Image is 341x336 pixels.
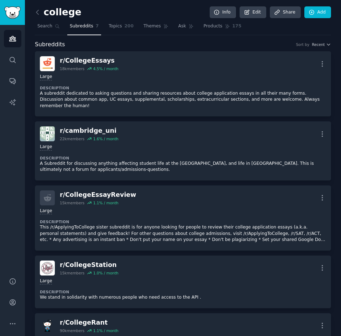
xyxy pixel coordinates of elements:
[240,6,266,19] a: Edit
[93,200,119,205] div: 1.1 % / month
[40,219,326,224] dt: Description
[40,56,55,71] img: CollegeEssays
[60,190,136,199] div: r/ CollegeEssayReview
[40,318,55,333] img: CollegeRant
[60,200,84,205] div: 15k members
[40,74,52,80] div: Large
[210,6,236,19] a: Info
[67,21,101,35] a: Subreddits7
[204,23,222,30] span: Products
[40,156,326,161] dt: Description
[296,42,309,47] div: Sort by
[40,278,52,285] div: Large
[40,126,55,141] img: cambridge_uni
[60,318,119,327] div: r/ CollegeRant
[60,56,119,65] div: r/ CollegeEssays
[35,51,331,116] a: CollegeEssaysr/CollegeEssays18kmembers4.5% / monthLargeDescriptionA subreddit dedicated to asking...
[304,6,331,19] a: Add
[201,21,244,35] a: Products175
[40,208,52,215] div: Large
[106,21,136,35] a: Topics200
[35,256,331,308] a: CollegeStationr/CollegeStation15kmembers1.0% / monthLargeDescriptionWe stand in solidarity with n...
[37,23,52,30] span: Search
[35,21,62,35] a: Search
[40,261,55,275] img: CollegeStation
[35,7,82,18] h2: college
[93,136,119,141] div: 1.6 % / month
[40,85,326,90] dt: Description
[40,90,326,109] p: A subreddit dedicated to asking questions and sharing resources about college application essays ...
[232,23,242,30] span: 175
[93,271,119,275] div: 1.0 % / month
[143,23,161,30] span: Themes
[40,289,326,294] dt: Description
[141,21,171,35] a: Themes
[35,40,65,49] span: Subreddits
[40,161,326,173] p: A Subreddit for discussing anything affecting student life at the [GEOGRAPHIC_DATA], and life in ...
[60,271,84,275] div: 15k members
[4,6,21,19] img: GummySearch logo
[270,6,300,19] a: Share
[93,66,119,71] div: 4.5 % / month
[60,261,119,269] div: r/ CollegeStation
[60,66,84,71] div: 18k members
[125,23,134,30] span: 200
[109,23,122,30] span: Topics
[70,23,93,30] span: Subreddits
[35,185,331,251] a: r/CollegeEssayReview15kmembers1.1% / monthLargeDescriptionThis /r/ApplyingToCollege sister subred...
[60,136,84,141] div: 22k members
[40,144,52,151] div: Large
[35,121,331,180] a: cambridge_unir/cambridge_uni22kmembers1.6% / monthLargeDescriptionA Subreddit for discussing anyt...
[40,294,326,301] p: We stand in solidarity with numerous people who need access to the API .
[96,23,99,30] span: 7
[40,224,326,243] p: This /r/ApplyingToCollege sister subreddit is for anyone looking for people to review their colle...
[60,126,119,135] div: r/ cambridge_uni
[176,21,196,35] a: Ask
[93,328,119,333] div: 1.1 % / month
[312,42,325,47] span: Recent
[60,328,84,333] div: 90k members
[178,23,186,30] span: Ask
[312,42,331,47] button: Recent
